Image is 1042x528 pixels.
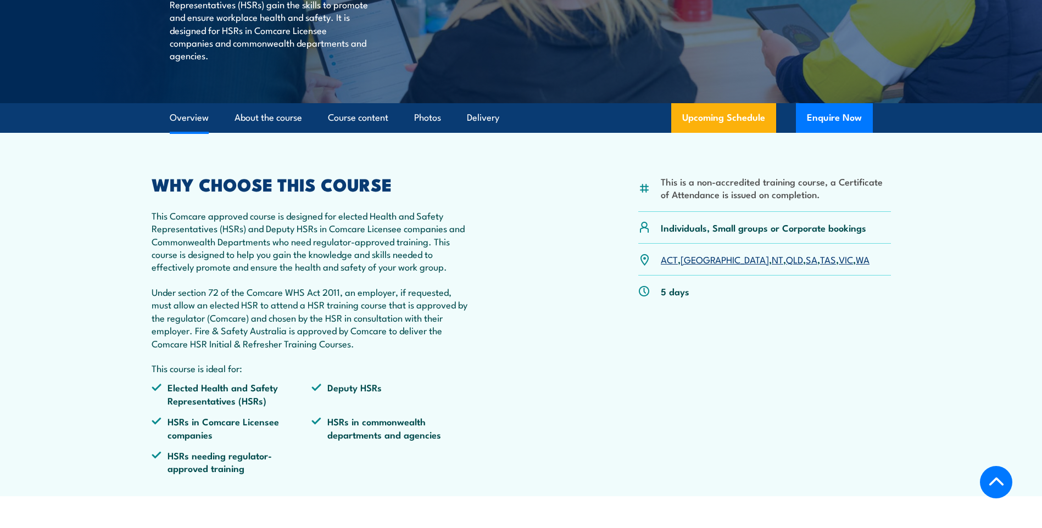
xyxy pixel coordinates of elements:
a: Photos [414,103,441,132]
a: [GEOGRAPHIC_DATA] [681,252,769,266]
p: 5 days [661,285,689,297]
li: HSRs in Comcare Licensee companies [152,415,312,441]
li: HSRs in commonwealth departments and agencies [311,415,472,441]
li: Elected Health and Safety Representatives (HSRs) [152,381,312,407]
a: NT [772,252,783,266]
a: QLD [786,252,803,266]
p: Under section 72 of the Comcare WHS Act 2011, an employer, if requested, must allow an elected HS... [152,285,472,350]
p: , , , , , , , [661,253,870,266]
a: VIC [839,252,853,266]
a: About the course [235,103,302,132]
p: This Comcare approved course is designed for elected Health and Safety Representatives (HSRs) and... [152,209,472,273]
a: Course content [328,103,388,132]
li: This is a non-accredited training course, a Certificate of Attendance is issued on completion. [661,175,891,201]
a: Delivery [467,103,499,132]
a: Overview [170,103,209,132]
a: SA [806,252,817,266]
a: ACT [661,252,678,266]
h2: WHY CHOOSE THIS COURSE [152,176,472,192]
a: Upcoming Schedule [671,103,776,133]
button: Enquire Now [796,103,873,133]
a: WA [856,252,870,266]
p: This course is ideal for: [152,362,472,374]
p: Individuals, Small groups or Corporate bookings [661,221,866,234]
a: TAS [820,252,836,266]
li: Deputy HSRs [311,381,472,407]
li: HSRs needing regulator-approved training [152,449,312,475]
